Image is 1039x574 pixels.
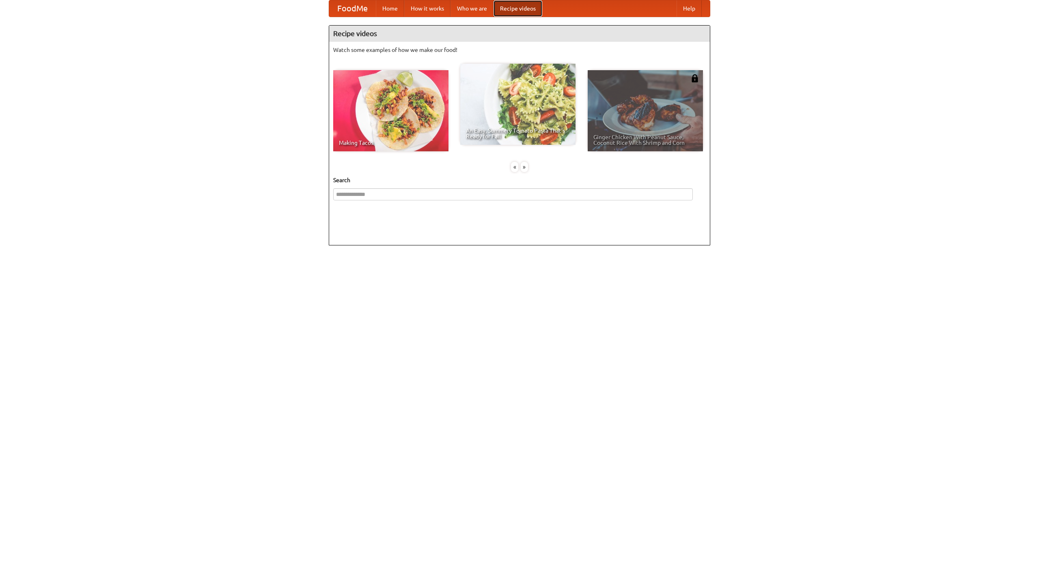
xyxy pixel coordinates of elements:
a: Home [376,0,404,17]
span: An Easy, Summery Tomato Pasta That's Ready for Fall [466,128,570,139]
a: Help [677,0,702,17]
img: 483408.png [691,74,699,82]
a: Who we are [451,0,494,17]
div: » [521,162,528,172]
a: Recipe videos [494,0,542,17]
h5: Search [333,176,706,184]
div: « [511,162,518,172]
p: Watch some examples of how we make our food! [333,46,706,54]
a: An Easy, Summery Tomato Pasta That's Ready for Fall [460,64,576,145]
a: Making Tacos [333,70,448,151]
h4: Recipe videos [329,26,710,42]
span: Making Tacos [339,140,443,146]
a: How it works [404,0,451,17]
a: FoodMe [329,0,376,17]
